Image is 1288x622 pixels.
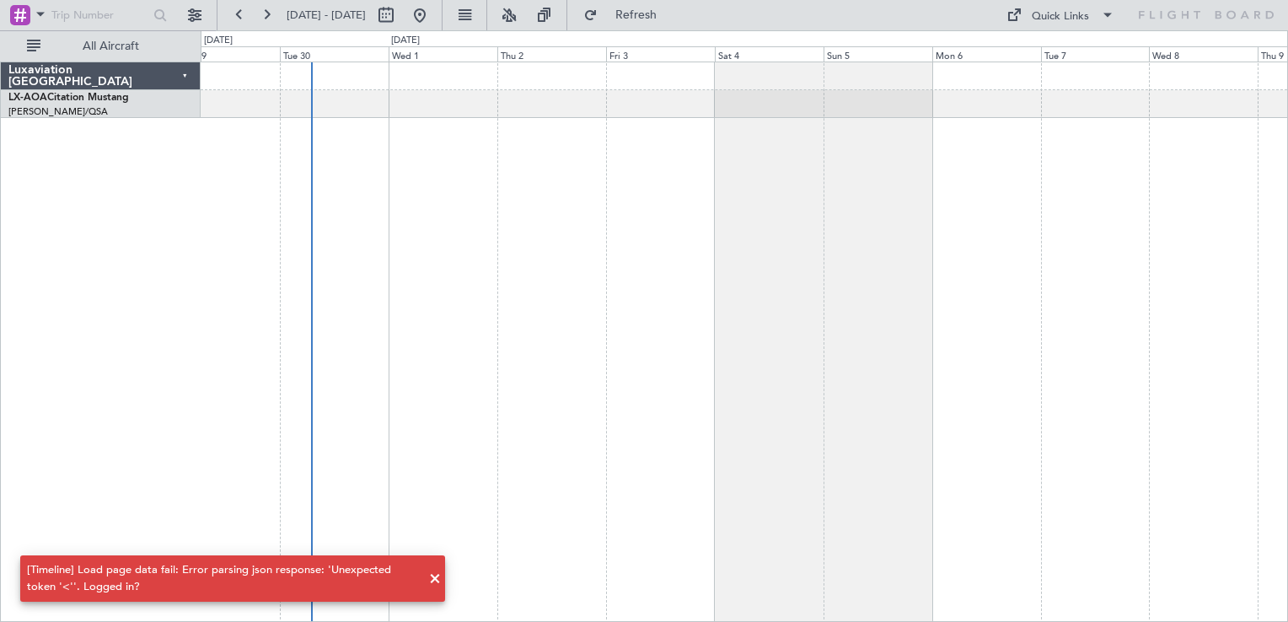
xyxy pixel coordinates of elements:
div: Fri 3 [606,46,715,62]
div: Sat 4 [715,46,824,62]
div: Mon 6 [932,46,1041,62]
button: All Aircraft [19,33,183,60]
div: [DATE] [204,34,233,48]
div: Thu 2 [497,46,606,62]
span: Refresh [601,9,672,21]
span: [DATE] - [DATE] [287,8,366,23]
input: Trip Number [51,3,148,28]
div: Quick Links [1032,8,1089,25]
a: [PERSON_NAME]/QSA [8,105,108,118]
a: LX-AOACitation Mustang [8,93,129,103]
span: All Aircraft [44,40,178,52]
div: Tue 30 [280,46,389,62]
div: Sun 5 [824,46,932,62]
div: Tue 7 [1041,46,1150,62]
button: Quick Links [998,2,1123,29]
span: LX-AOA [8,93,47,103]
button: Refresh [576,2,677,29]
div: Mon 29 [171,46,280,62]
div: [Timeline] Load page data fail: Error parsing json response: 'Unexpected token '<''. Logged in? [27,562,420,595]
div: Wed 8 [1149,46,1258,62]
div: [DATE] [391,34,420,48]
div: Wed 1 [389,46,497,62]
